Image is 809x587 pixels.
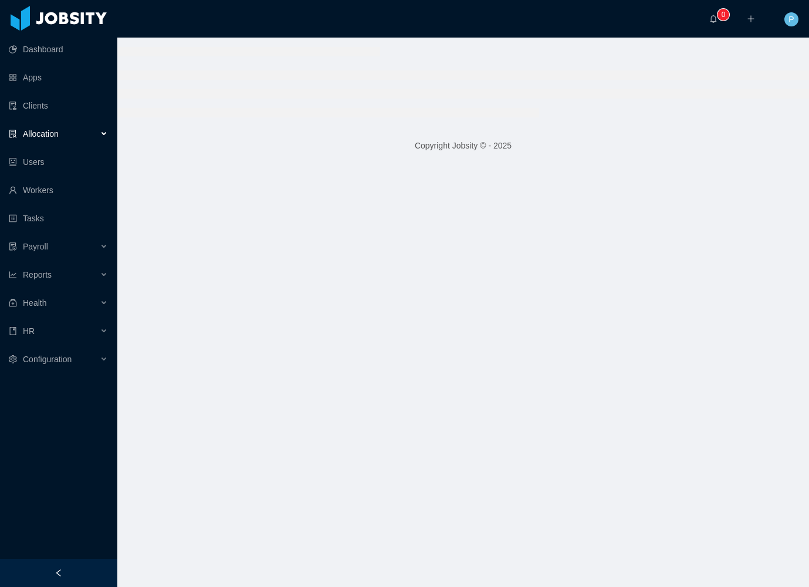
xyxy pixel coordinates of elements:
i: icon: medicine-box [9,299,17,307]
a: icon: userWorkers [9,178,108,202]
span: HR [23,326,35,336]
footer: Copyright Jobsity © - 2025 [117,126,809,166]
i: icon: line-chart [9,271,17,279]
span: Payroll [23,242,48,251]
i: icon: plus [747,15,755,23]
a: icon: auditClients [9,94,108,117]
i: icon: bell [709,15,717,23]
a: icon: appstoreApps [9,66,108,89]
i: icon: setting [9,355,17,363]
i: icon: book [9,327,17,335]
span: P [788,12,794,26]
a: icon: profileTasks [9,207,108,230]
span: Allocation [23,129,59,139]
span: Reports [23,270,52,279]
a: icon: robotUsers [9,150,108,174]
i: icon: file-protect [9,242,17,251]
sup: 0 [717,9,729,21]
a: icon: pie-chartDashboard [9,38,108,61]
span: Health [23,298,46,308]
span: Configuration [23,355,72,364]
i: icon: solution [9,130,17,138]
